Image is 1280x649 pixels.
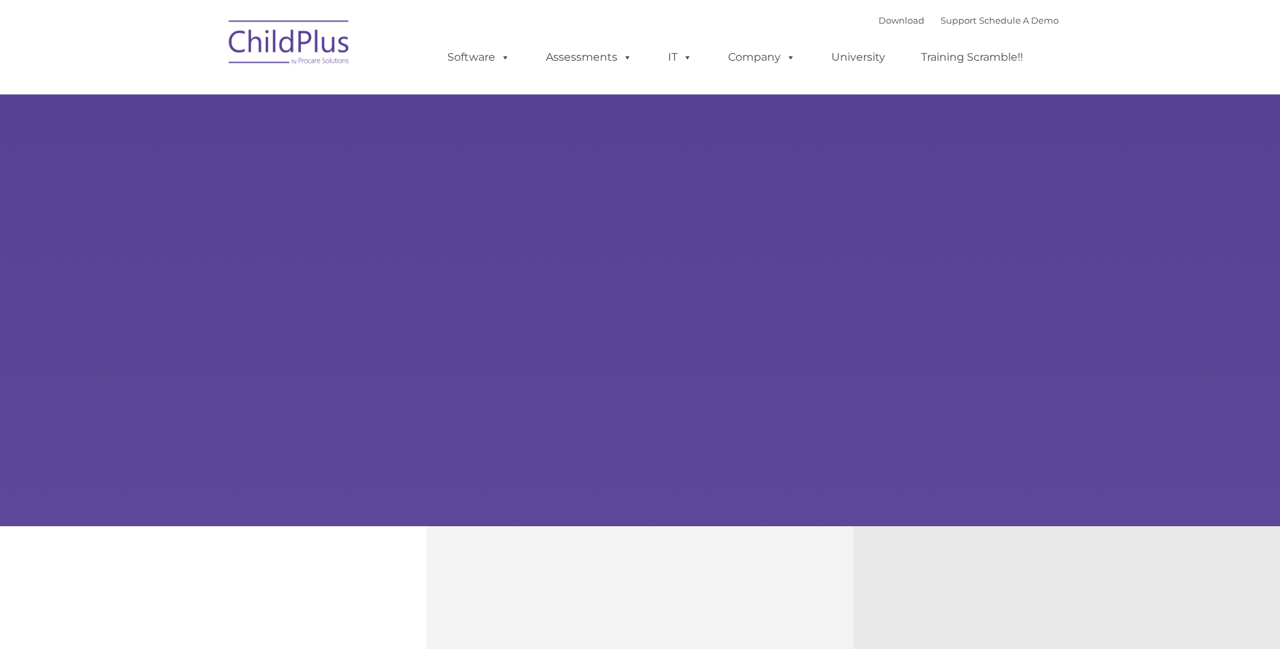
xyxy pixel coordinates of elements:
a: Schedule A Demo [979,15,1059,26]
a: Software [434,44,524,71]
a: IT [655,44,706,71]
a: Training Scramble!! [908,44,1036,71]
font: | [879,15,1059,26]
a: University [818,44,899,71]
a: Support [941,15,976,26]
a: Download [879,15,924,26]
img: ChildPlus by Procare Solutions [222,11,357,78]
a: Company [715,44,809,71]
a: Assessments [532,44,646,71]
